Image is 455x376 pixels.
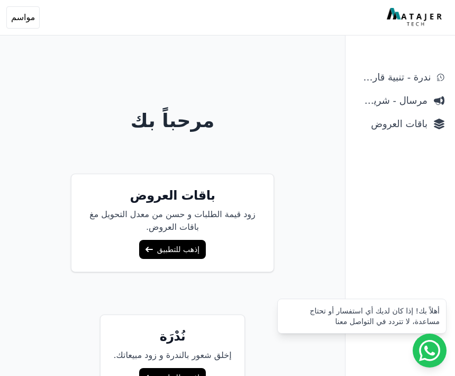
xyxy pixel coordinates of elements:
span: ندرة - تنبية قارب علي النفاذ [356,70,431,85]
span: مواسم [11,11,35,24]
a: إذهب للتطبيق [139,240,206,259]
h5: نُدْرَة [113,328,231,345]
span: باقات العروض [356,117,427,131]
p: إخلق شعور بالندرة و زود مبيعاتك. [113,349,231,362]
div: أهلاً بك! إذا كان لديك أي استفسار أو تحتاج مساعدة، لا تتردد في التواصل معنا [284,306,440,327]
p: زود قيمة الطلبات و حسن من معدل التحويل مغ باقات العروض. [84,208,261,234]
button: مواسم [6,6,40,29]
h5: باقات العروض [84,187,261,204]
img: MatajerTech Logo [387,8,444,27]
span: مرسال - شريط دعاية [356,93,427,108]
